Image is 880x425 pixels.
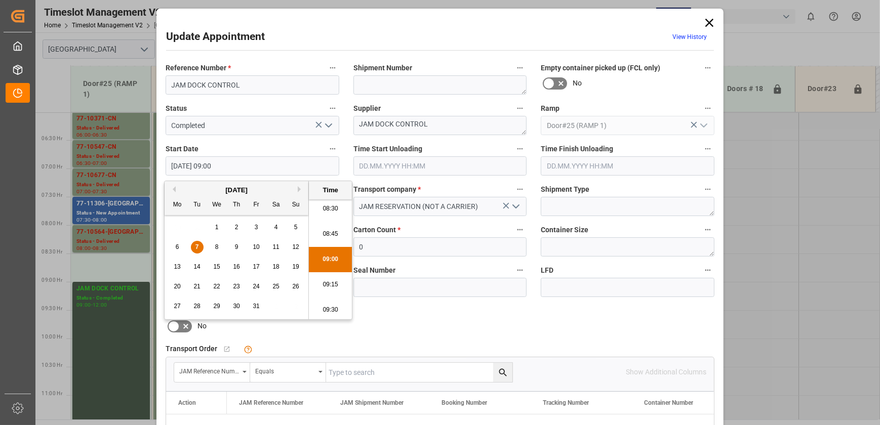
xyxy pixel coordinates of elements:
span: 18 [272,263,279,270]
input: Type to search [326,363,512,382]
button: open menu [174,363,250,382]
div: Choose Thursday, October 23rd, 2025 [230,280,243,293]
span: No [197,321,207,331]
div: Choose Wednesday, October 8th, 2025 [211,241,223,253]
div: Action [178,399,196,406]
textarea: JAM DOCK CONTROL [353,116,527,135]
button: LFD [701,264,714,277]
span: Start Date [166,144,198,154]
button: Supplier [513,102,527,115]
span: Empty container picked up (FCL only) [541,63,660,73]
input: Type to search/select [541,116,714,135]
span: 14 [193,263,200,270]
button: open menu [695,118,710,134]
span: 12 [292,243,299,250]
div: Su [290,199,302,211]
div: Choose Wednesday, October 22nd, 2025 [211,280,223,293]
div: Choose Thursday, October 30th, 2025 [230,300,243,313]
span: 3 [255,224,258,231]
div: Mo [171,199,184,211]
span: 24 [253,283,259,290]
div: We [211,199,223,211]
div: Choose Friday, October 31st, 2025 [250,300,263,313]
div: Choose Friday, October 17th, 2025 [250,261,263,273]
div: Choose Thursday, October 9th, 2025 [230,241,243,253]
span: 27 [174,303,180,310]
span: 22 [213,283,220,290]
div: Choose Thursday, October 16th, 2025 [230,261,243,273]
div: JAM Reference Number [179,364,239,376]
button: Time Finish Unloading [701,142,714,155]
span: Tracking Number [543,399,589,406]
span: 2 [235,224,238,231]
div: Choose Wednesday, October 29th, 2025 [211,300,223,313]
div: Equals [255,364,315,376]
div: Choose Monday, October 6th, 2025 [171,241,184,253]
div: Choose Monday, October 13th, 2025 [171,261,184,273]
button: Ramp [701,102,714,115]
div: [DATE] [165,185,308,195]
button: Previous Month [170,186,176,192]
span: LFD [541,265,553,276]
span: 29 [213,303,220,310]
span: Reference Number [166,63,231,73]
span: Transport company [353,184,421,195]
span: 25 [272,283,279,290]
span: 26 [292,283,299,290]
span: 23 [233,283,239,290]
div: Choose Tuesday, October 28th, 2025 [191,300,204,313]
div: Fr [250,199,263,211]
li: 08:30 [309,196,352,222]
button: open menu [508,199,523,215]
span: 28 [193,303,200,310]
span: 17 [253,263,259,270]
span: Time Finish Unloading [541,144,613,154]
button: Time Start Unloading [513,142,527,155]
span: 11 [272,243,279,250]
button: Shipment Type [701,183,714,196]
div: Choose Friday, October 24th, 2025 [250,280,263,293]
button: open menu [250,363,326,382]
span: 6 [176,243,179,250]
div: Choose Sunday, October 12th, 2025 [290,241,302,253]
a: View History [672,33,707,40]
span: 16 [233,263,239,270]
h2: Update Appointment [166,29,265,45]
span: 8 [215,243,219,250]
span: Transport Order [166,344,217,354]
li: 09:00 [309,247,352,272]
span: Shipment Type [541,184,589,195]
div: Choose Saturday, October 18th, 2025 [270,261,283,273]
span: 30 [233,303,239,310]
span: 13 [174,263,180,270]
li: 09:15 [309,272,352,297]
span: Container Size [541,225,588,235]
div: Choose Sunday, October 19th, 2025 [290,261,302,273]
div: Sa [270,199,283,211]
span: 19 [292,263,299,270]
input: Type to search/select [166,116,339,135]
div: Choose Saturday, October 4th, 2025 [270,221,283,234]
div: Choose Friday, October 10th, 2025 [250,241,263,253]
div: Th [230,199,243,211]
button: Next Month [298,186,304,192]
span: 1 [215,224,219,231]
button: Seal Number [513,264,527,277]
span: 4 [274,224,278,231]
button: Empty container picked up (FCL only) [701,61,714,74]
span: Supplier [353,103,381,114]
input: DD.MM.YYYY HH:MM [353,156,527,176]
button: Start Date [326,142,339,155]
span: Carton Count [353,225,401,235]
div: Time [311,185,349,195]
span: No [573,78,582,89]
span: 20 [174,283,180,290]
div: Choose Wednesday, October 15th, 2025 [211,261,223,273]
span: Shipment Number [353,63,412,73]
div: Choose Sunday, October 26th, 2025 [290,280,302,293]
span: Status [166,103,187,114]
button: open menu [320,118,335,134]
div: Choose Monday, October 20th, 2025 [171,280,184,293]
span: 7 [195,243,199,250]
button: search button [493,363,512,382]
